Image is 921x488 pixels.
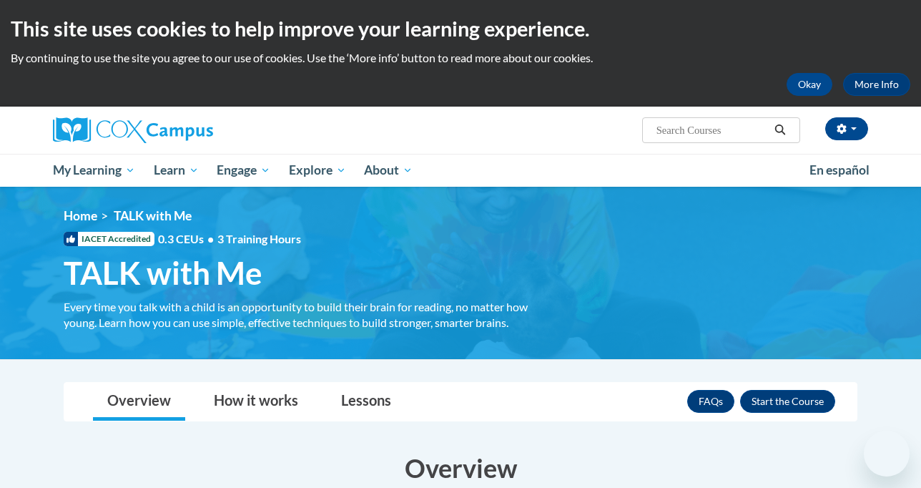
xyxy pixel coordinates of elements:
[217,232,301,245] span: 3 Training Hours
[787,73,832,96] button: Okay
[64,254,262,292] span: TALK with Me
[53,117,213,143] img: Cox Campus
[64,232,154,246] span: IACET Accredited
[64,450,857,486] h3: Overview
[158,231,301,247] span: 0.3 CEUs
[154,162,199,179] span: Learn
[864,431,910,477] iframe: Button to launch messaging window
[11,50,910,66] p: By continuing to use the site you agree to our use of cookies. Use the ‘More info’ button to read...
[200,383,312,421] a: How it works
[809,162,870,177] span: En español
[53,162,135,179] span: My Learning
[53,117,310,143] a: Cox Campus
[11,14,910,43] h2: This site uses cookies to help improve your learning experience.
[289,162,346,179] span: Explore
[740,390,835,413] button: Enroll
[114,208,192,223] span: TALK with Me
[64,208,97,223] a: Home
[217,162,270,179] span: Engage
[280,154,355,187] a: Explore
[843,73,910,96] a: More Info
[327,383,405,421] a: Lessons
[44,154,144,187] a: My Learning
[207,154,280,187] a: Engage
[93,383,185,421] a: Overview
[144,154,208,187] a: Learn
[800,155,879,185] a: En español
[687,390,734,413] a: FAQs
[655,122,769,139] input: Search Courses
[355,154,423,187] a: About
[364,162,413,179] span: About
[825,117,868,140] button: Account Settings
[64,299,557,331] div: Every time you talk with a child is an opportunity to build their brain for reading, no matter ho...
[769,122,791,139] button: Search
[42,154,879,187] div: Main menu
[207,232,214,245] span: •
